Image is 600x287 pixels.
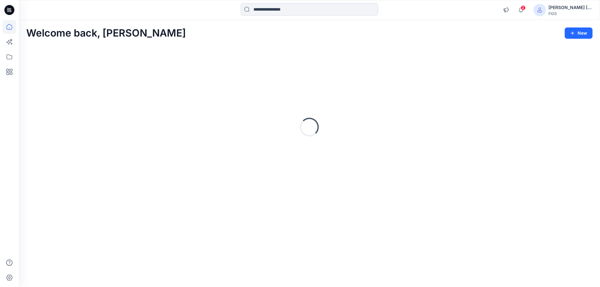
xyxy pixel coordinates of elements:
[548,11,592,16] div: FIGS
[537,7,542,12] svg: avatar
[521,5,526,10] span: 2
[548,4,592,11] div: [PERSON_NAME] [PERSON_NAME]
[26,27,186,39] h2: Welcome back, [PERSON_NAME]
[565,27,592,39] button: New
